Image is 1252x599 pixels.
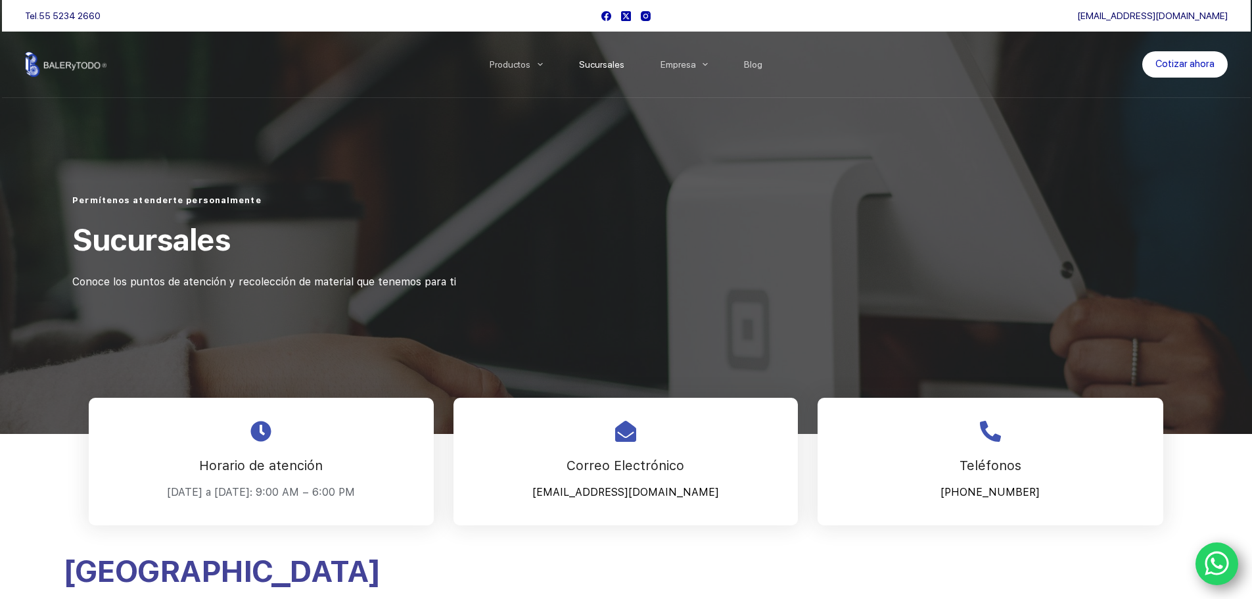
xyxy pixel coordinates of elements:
[39,11,101,21] a: 55 5234 2660
[62,553,381,589] span: [GEOGRAPHIC_DATA]
[834,483,1147,502] p: [PHONE_NUMBER]
[199,458,323,473] span: Horario de atención
[567,458,684,473] span: Correo Electrónico
[1195,542,1239,586] a: WhatsApp
[1142,51,1228,78] a: Cotizar ahora
[470,483,781,502] p: [EMAIL_ADDRESS][DOMAIN_NAME]
[72,276,456,288] span: Conoce los puntos de atención y recolección de material que tenemos para ti
[167,486,355,498] span: [DATE] a [DATE]: 9:00 AM – 6:00 PM
[621,11,631,21] a: X (Twitter)
[25,11,101,21] span: Tel.
[641,11,651,21] a: Instagram
[960,458,1021,473] span: Teléfonos
[1077,11,1228,21] a: [EMAIL_ADDRESS][DOMAIN_NAME]
[601,11,611,21] a: Facebook
[471,32,781,97] nav: Menu Principal
[72,222,230,258] span: Sucursales
[72,195,261,205] span: Permítenos atenderte personalmente
[25,52,107,77] img: Balerytodo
